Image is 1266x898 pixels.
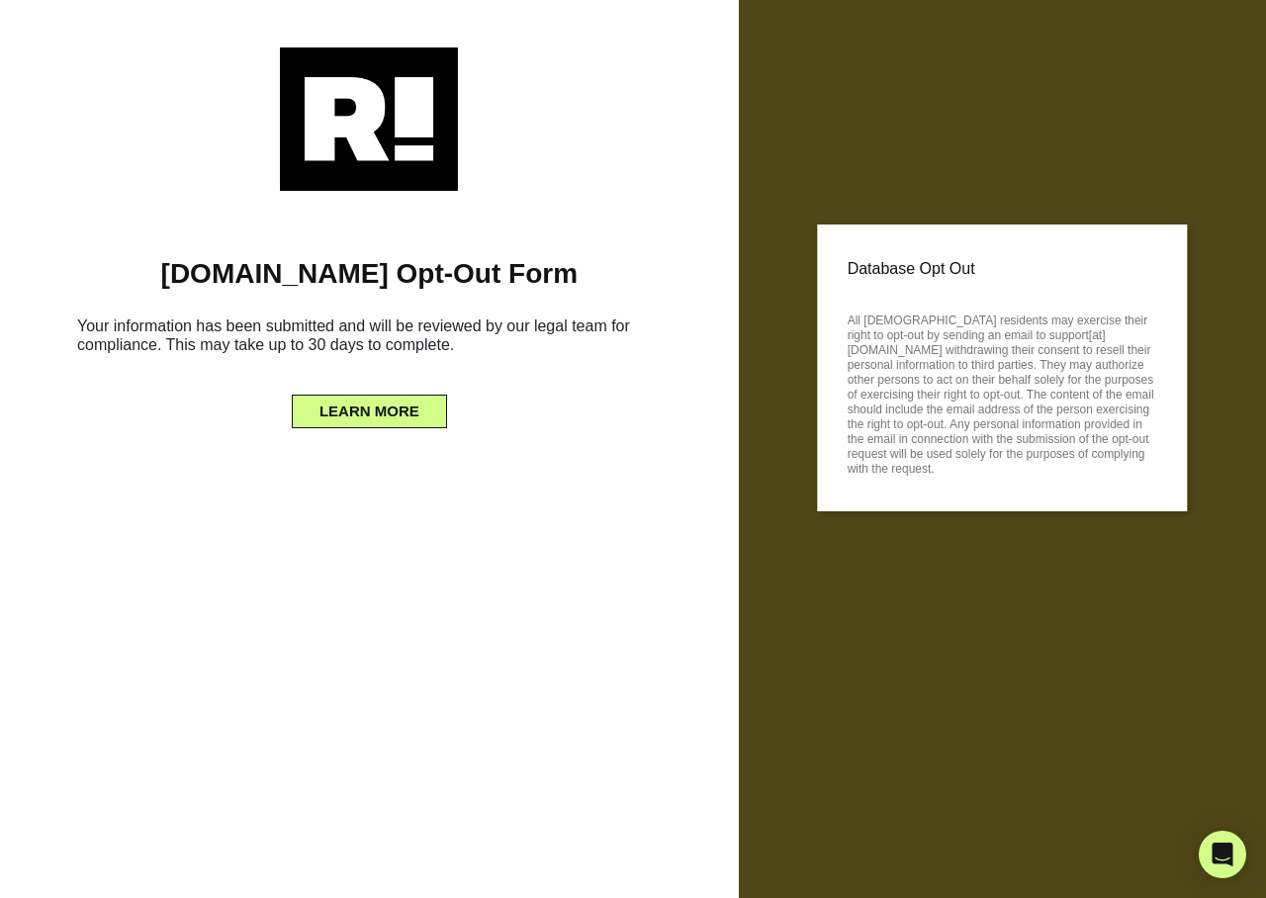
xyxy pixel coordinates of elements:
button: LEARN MORE [292,395,447,428]
img: Retention.com [280,47,458,191]
a: LEARN MORE [292,398,447,413]
p: Database Opt Out [848,254,1157,284]
div: Open Intercom Messenger [1199,831,1246,878]
p: All [DEMOGRAPHIC_DATA] residents may exercise their right to opt-out by sending an email to suppo... [848,308,1157,477]
h6: Your information has been submitted and will be reviewed by our legal team for compliance. This m... [30,309,709,370]
h1: [DOMAIN_NAME] Opt-Out Form [30,257,709,291]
